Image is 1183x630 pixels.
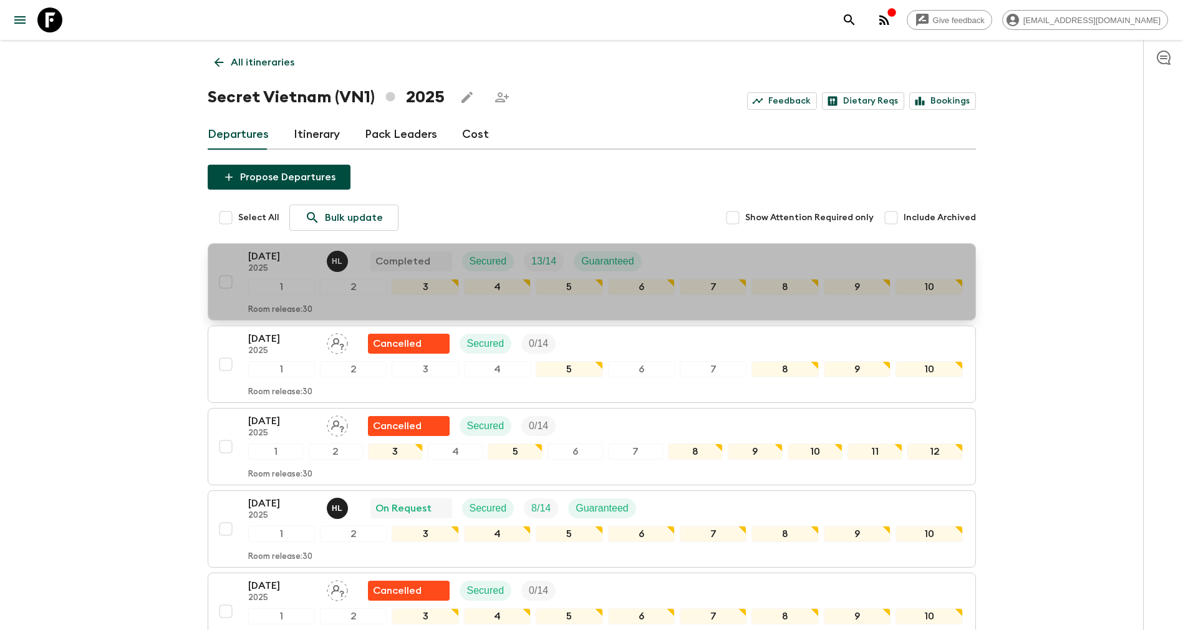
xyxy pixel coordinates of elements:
div: Trip Fill [521,334,556,354]
p: Cancelled [373,336,422,351]
div: 4 [464,361,531,377]
button: menu [7,7,32,32]
div: 1 [248,279,315,295]
div: 10 [896,279,962,295]
div: Trip Fill [524,498,558,518]
p: Room release: 30 [248,552,312,562]
div: 4 [464,279,531,295]
p: [DATE] [248,578,317,593]
div: Secured [460,334,512,354]
p: 2025 [248,593,317,603]
div: Trip Fill [521,416,556,436]
button: [DATE]2025Hoang Le NgocOn RequestSecuredTrip FillGuaranteed12345678910Room release:30 [208,490,976,568]
div: 10 [896,608,962,624]
h1: Secret Vietnam (VN1) 2025 [208,85,445,110]
span: Share this itinerary [490,85,514,110]
div: 9 [824,279,891,295]
span: [EMAIL_ADDRESS][DOMAIN_NAME] [1016,16,1167,25]
div: 5 [536,526,602,542]
div: 4 [464,526,531,542]
p: 0 / 14 [529,336,548,351]
p: Secured [470,254,507,269]
div: 6 [608,526,675,542]
div: Flash Pack cancellation [368,334,450,354]
a: Give feedback [907,10,992,30]
p: [DATE] [248,496,317,511]
a: Dietary Reqs [822,92,904,110]
div: Secured [460,416,512,436]
div: 5 [488,443,543,460]
p: On Request [375,501,432,516]
p: [DATE] [248,331,317,346]
p: All itineraries [231,55,294,70]
div: 3 [392,608,458,624]
div: 10 [788,443,843,460]
button: Propose Departures [208,165,350,190]
p: Guaranteed [581,254,634,269]
div: 9 [824,608,891,624]
div: 7 [680,279,746,295]
div: 6 [608,361,675,377]
p: Secured [470,501,507,516]
p: Completed [375,254,430,269]
div: Secured [462,251,514,271]
div: 1 [248,443,303,460]
a: Bulk update [289,205,398,231]
p: 2025 [248,429,317,439]
div: 1 [248,526,315,542]
div: 5 [536,608,602,624]
div: Trip Fill [521,581,556,601]
div: 4 [428,443,483,460]
span: Show Attention Required only [745,211,874,224]
p: 13 / 14 [531,254,556,269]
p: Cancelled [373,419,422,434]
div: 3 [392,361,458,377]
p: Secured [467,336,505,351]
div: 8 [751,361,818,377]
div: 2 [308,443,363,460]
span: Assign pack leader [327,584,348,594]
p: [DATE] [248,414,317,429]
span: Hoang Le Ngoc [327,254,350,264]
p: [DATE] [248,249,317,264]
button: Edit this itinerary [455,85,480,110]
a: Feedback [747,92,817,110]
div: 5 [536,279,602,295]
button: search adventures [837,7,862,32]
div: 9 [728,443,783,460]
p: 2025 [248,346,317,356]
span: Include Archived [904,211,976,224]
button: HL [327,498,350,519]
div: Flash Pack cancellation [368,416,450,436]
button: [DATE]2025Hoang Le NgocCompletedSecuredTrip FillGuaranteed12345678910Room release:30 [208,243,976,321]
p: H L [332,503,342,513]
div: 1 [248,361,315,377]
div: 6 [608,279,675,295]
div: 9 [824,526,891,542]
div: 2 [320,526,387,542]
div: [EMAIL_ADDRESS][DOMAIN_NAME] [1002,10,1168,30]
div: 3 [368,443,423,460]
div: 2 [320,279,387,295]
div: 7 [608,443,663,460]
p: Secured [467,419,505,434]
span: Assign pack leader [327,337,348,347]
a: All itineraries [208,50,301,75]
a: Itinerary [294,120,340,150]
p: 0 / 14 [529,419,548,434]
div: 3 [392,279,458,295]
div: Secured [462,498,514,518]
div: 11 [847,443,902,460]
a: Departures [208,120,269,150]
div: 8 [668,443,723,460]
div: 10 [896,526,962,542]
p: Room release: 30 [248,470,312,480]
div: 7 [680,361,746,377]
a: Cost [462,120,489,150]
div: 2 [320,361,387,377]
div: Secured [460,581,512,601]
p: 8 / 14 [531,501,551,516]
div: 7 [680,526,746,542]
p: Room release: 30 [248,305,312,315]
div: 10 [896,361,962,377]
